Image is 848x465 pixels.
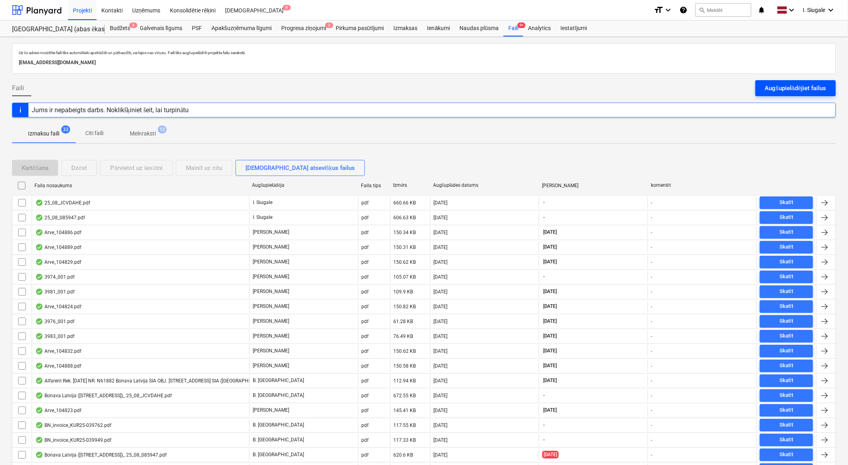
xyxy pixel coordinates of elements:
[28,129,59,138] p: Izmaksu faili
[542,348,558,354] span: [DATE]
[207,20,276,36] a: Apakšuzņēmuma līgumi
[253,259,289,265] p: [PERSON_NAME]
[35,289,75,295] div: 3981_001.pdf
[12,25,95,34] div: [GEOGRAPHIC_DATA] (abas ēkas - PRJ2002936 un PRJ2002937) 2601965
[760,449,813,461] button: Skatīt
[394,259,416,265] div: 150.62 KB
[434,319,448,324] div: [DATE]
[362,230,369,235] div: pdf
[389,20,423,36] a: Izmaksas
[331,20,389,36] a: Pirkuma pasūtījumi
[276,20,331,36] div: Progresa ziņojumi
[35,333,75,340] div: 3983_001.pdf
[504,20,523,36] a: Faili9+
[780,391,794,400] div: Skatīt
[651,319,653,324] div: -
[651,393,653,398] div: -
[394,304,416,309] div: 150.82 KB
[434,200,448,206] div: [DATE]
[253,273,289,280] p: [PERSON_NAME]
[504,20,523,36] div: Faili
[35,363,43,369] div: OCR pabeigts
[787,5,797,15] i: keyboard_arrow_down
[35,303,81,310] div: Arve_104824.pdf
[556,20,592,36] a: Iestatījumi
[434,259,448,265] div: [DATE]
[651,334,653,339] div: -
[760,315,813,328] button: Skatīt
[35,244,81,251] div: Arve_104889.pdf
[253,362,289,369] p: [PERSON_NAME]
[35,259,43,265] div: OCR pabeigts
[394,274,416,280] div: 105.07 KB
[283,5,291,10] span: 8
[780,406,794,415] div: Skatīt
[542,288,558,295] span: [DATE]
[780,346,794,356] div: Skatīt
[105,20,135,36] div: Budžets
[760,404,813,417] button: Skatīt
[542,214,546,221] span: -
[433,182,536,188] div: Augšuplādes datums
[187,20,207,36] a: PSF
[760,300,813,313] button: Skatīt
[542,244,558,251] span: [DATE]
[394,408,416,413] div: 145.41 KB
[35,318,43,325] div: OCR pabeigts
[35,363,81,369] div: Arve_104888.pdf
[35,392,172,399] div: Bonava Latvija ([STREET_ADDRESS])_ 25_08_JCVDAHE.pdf
[780,435,794,445] div: Skatīt
[253,407,289,414] p: [PERSON_NAME]
[362,378,369,384] div: pdf
[35,422,111,429] div: BN_invoice_KUR25-039762.pdf
[129,22,137,28] span: 3
[542,333,558,340] span: [DATE]
[158,125,167,133] span: 12
[758,5,766,15] i: notifications
[362,245,369,250] div: pdf
[253,288,289,295] p: [PERSON_NAME]
[542,392,546,399] span: -
[253,244,289,251] p: [PERSON_NAME]
[253,229,289,236] p: [PERSON_NAME]
[394,363,416,369] div: 150.58 KB
[434,363,448,369] div: [DATE]
[654,5,663,15] i: format_size
[35,452,43,458] div: OCR pabeigts
[780,332,794,341] div: Skatīt
[362,334,369,339] div: pdf
[780,213,794,222] div: Skatīt
[434,437,448,443] div: [DATE]
[253,451,304,458] p: B. [GEOGRAPHIC_DATA]
[35,229,43,236] div: OCR pabeigts
[434,348,448,354] div: [DATE]
[651,408,653,413] div: -
[695,3,751,17] button: Meklēt
[434,378,448,384] div: [DATE]
[362,259,369,265] div: pdf
[434,334,448,339] div: [DATE]
[780,257,794,267] div: Skatīt
[394,378,416,384] div: 112.94 KB
[542,422,546,429] span: -
[394,423,416,428] div: 117.55 KB
[325,22,333,28] span: 2
[760,389,813,402] button: Skatīt
[651,200,653,206] div: -
[780,361,794,370] div: Skatīt
[253,437,304,443] p: B. [GEOGRAPHIC_DATA]
[826,5,836,15] i: keyboard_arrow_down
[35,437,111,443] div: BN_invoice_KUR25-039949.pdf
[252,182,355,188] div: Augšupielādēja
[253,348,289,354] p: [PERSON_NAME]
[35,214,43,221] div: OCR pabeigts
[679,5,687,15] i: Zināšanu pamats
[542,303,558,310] span: [DATE]
[361,183,387,188] div: Faila tips
[35,378,43,384] div: OCR pabeigts
[34,183,246,188] div: Faila nosaukums
[35,333,43,340] div: OCR pabeigts
[130,129,156,138] p: Melnraksti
